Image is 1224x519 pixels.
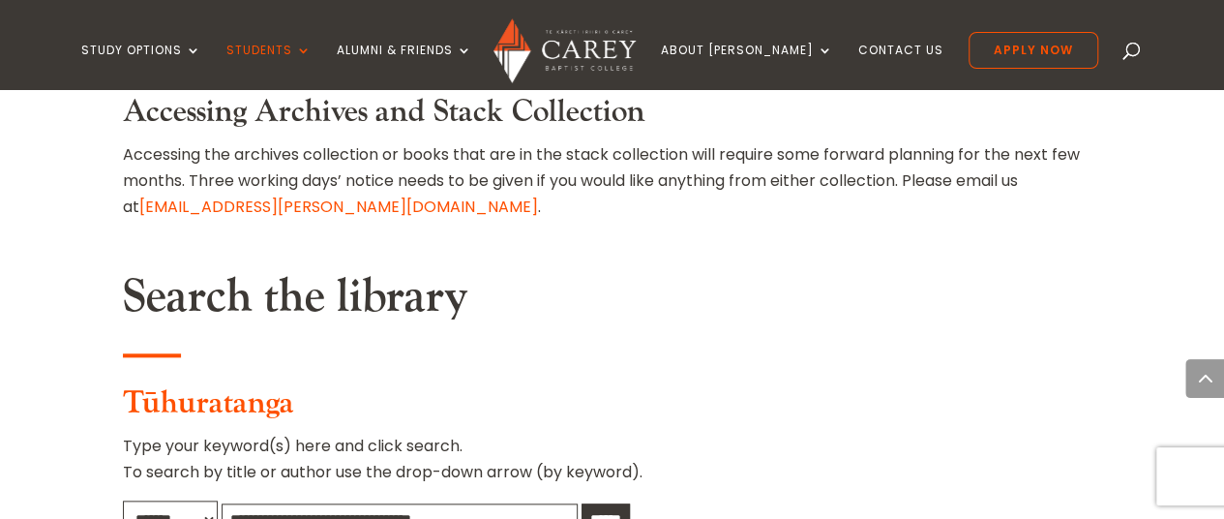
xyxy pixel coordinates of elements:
a: [EMAIL_ADDRESS][PERSON_NAME][DOMAIN_NAME] [139,196,538,218]
a: About [PERSON_NAME] [661,44,833,89]
a: Students [226,44,312,89]
a: Apply Now [969,32,1098,69]
a: Alumni & Friends [337,44,472,89]
a: Contact Us [858,44,943,89]
h3: Accessing Archives and Stack Collection [123,94,1102,140]
a: Study Options [81,44,201,89]
img: Carey Baptist College [493,18,636,83]
p: Accessing the archives collection or books that are in the stack collection will require some for... [123,141,1102,221]
h3: Tūhuratanga [123,385,1102,432]
p: Type your keyword(s) here and click search. To search by title or author use the drop-down arrow ... [123,433,1102,501]
h2: Search the library [123,269,1102,335]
